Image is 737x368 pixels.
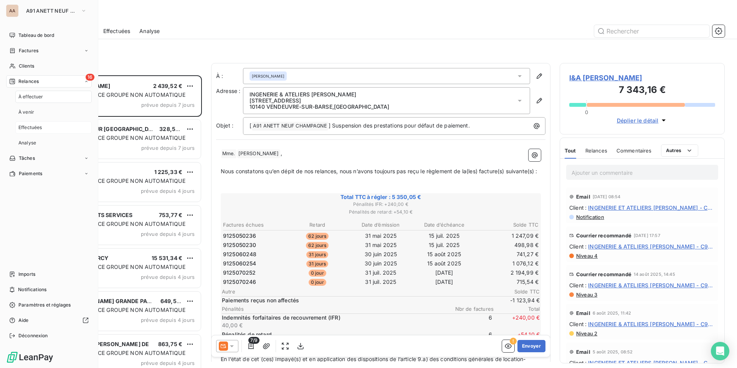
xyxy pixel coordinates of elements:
span: 863,75 € [158,341,182,347]
th: Retard [286,221,349,229]
th: Date d’émission [349,221,412,229]
span: 31 jours [306,260,328,267]
span: I&A [PERSON_NAME] [569,73,715,83]
p: Indemnités forfaitaires de recouvrement (IFR) [222,314,445,322]
span: 7/9 [248,337,259,344]
span: Analyse [139,27,160,35]
span: 16 [86,74,94,81]
span: 0 [585,109,588,115]
td: 30 juin 2025 [349,250,412,259]
span: 2 439,52 € [153,83,183,89]
td: 15 août 2025 [413,250,476,259]
span: Paiements [19,170,42,177]
span: 328,50 € [159,126,184,132]
span: Pénalités de retard : + 54,10 € [222,209,540,215]
td: [DATE] [413,269,476,277]
span: 5 août 2025, 08:52 [593,350,633,354]
span: Client : [569,320,587,328]
span: Factures [19,47,38,54]
td: 31 mai 2025 [349,241,412,249]
span: Déplier le détail [617,116,659,124]
span: [PERSON_NAME] [237,149,280,158]
span: prévue depuis 4 jours [141,317,195,323]
span: prévue depuis 4 jours [141,274,195,280]
span: 649,50 € [160,298,185,304]
button: Déplier le détail [615,116,670,125]
span: Autre [222,288,494,295]
span: 9125060254 [223,260,256,267]
div: grid [37,75,202,368]
button: Envoyer [517,340,545,352]
span: 9125070252 [223,269,256,277]
span: Adresse : [216,88,240,94]
span: Client : [569,359,587,367]
span: 0 jour [309,270,326,277]
span: Tout [565,148,576,154]
span: Déconnexion [18,332,48,339]
span: Commentaires [616,148,652,154]
p: INGENERIE & ATELIERS [PERSON_NAME] [250,91,389,98]
span: prévue depuis 4 jours [141,188,195,194]
span: Nous constatons qu’en dépit de nos relances, nous n’avons toujours pas reçu le règlement de la(le... [221,168,537,174]
span: 6 [446,314,492,329]
span: 9125060248 [223,250,257,258]
span: Courrier recommandé [576,271,631,277]
button: Autres [661,144,698,157]
div: Open Intercom Messenger [711,342,729,360]
span: Niveau 4 [575,253,598,259]
span: Analyse [18,139,36,146]
span: INGENERIE ET ATELIERS [PERSON_NAME] - C910954500 [588,359,715,367]
td: 715,54 € [476,278,539,286]
span: Tableau de bord [18,32,54,39]
span: Effectuées [103,27,131,35]
th: Factures échues [223,221,285,229]
span: 15 531,34 € [152,255,182,261]
span: Pénalités [222,306,448,312]
span: PLAN DE RELANCE GROUPE NON AUTOMATIQUE [55,220,185,227]
span: Solde TTC [494,288,540,295]
span: -1 123,94 € [494,297,540,304]
span: GSM [PERSON_NAME] GRANDE PAROISSE [54,298,167,304]
span: Niveau 3 [575,292,597,298]
span: [ [250,122,251,129]
td: 31 mai 2025 [349,232,412,240]
span: Effectuées [18,124,42,131]
span: PLAN DE RELANCE GROUPE NON AUTOMATIQUE [55,91,185,98]
span: SIW NOGENT SUR [GEOGRAPHIC_DATA] [54,126,161,132]
span: , [281,150,282,156]
h3: 7 343,16 € [569,83,715,98]
td: 741,27 € [476,250,539,259]
span: 753,77 € [159,212,182,218]
span: 9125070246 [223,278,256,286]
span: 9125050236 [223,232,256,240]
div: AA [6,5,18,17]
span: INGENERIE & ATELIERS [PERSON_NAME] - C910953800 [588,281,715,289]
span: [PERSON_NAME] [252,73,284,79]
span: 31 jours [306,251,328,258]
p: 10140 VENDEUVRE-SUR-BARSE , [GEOGRAPHIC_DATA] [250,104,389,110]
span: prévue depuis 7 jours [141,102,195,108]
th: Solde TTC [476,221,539,229]
span: PLAN DE RELANCE GROUPE NON AUTOMATIQUE [55,350,185,356]
span: INGENERIE & ATELIERS [PERSON_NAME] - C910953800 [588,242,715,250]
span: Mme. [221,149,236,158]
td: 15 juil. 2025 [413,241,476,249]
span: 1 225,33 € [154,169,183,175]
span: ] Suspension des prestations pour défaut de paiement. [329,122,470,129]
td: 31 juil. 2025 [349,278,412,286]
span: prévue depuis 7 jours [141,145,195,151]
span: Client : [569,242,587,250]
span: + 54,10 € [494,331,540,346]
td: 498,98 € [476,241,539,249]
span: Nbr de factures [448,306,494,312]
span: Courrier recommandé [576,232,631,239]
span: INGENERIE & ATELIERS [PERSON_NAME] - C910953800 [588,320,715,328]
span: A91 ANETT NEUF CHAMPAGNE [26,8,78,14]
td: 31 juil. 2025 [349,269,412,277]
a: Aide [6,314,92,327]
span: PLAN DE RELANCE GROUPE NON AUTOMATIQUE [55,264,185,270]
span: Notification [575,214,604,220]
span: Imports [18,271,35,278]
p: 40,00 € [222,322,445,329]
span: INGENERIE ET ATELIERS [PERSON_NAME] - C910954500 [588,204,715,212]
